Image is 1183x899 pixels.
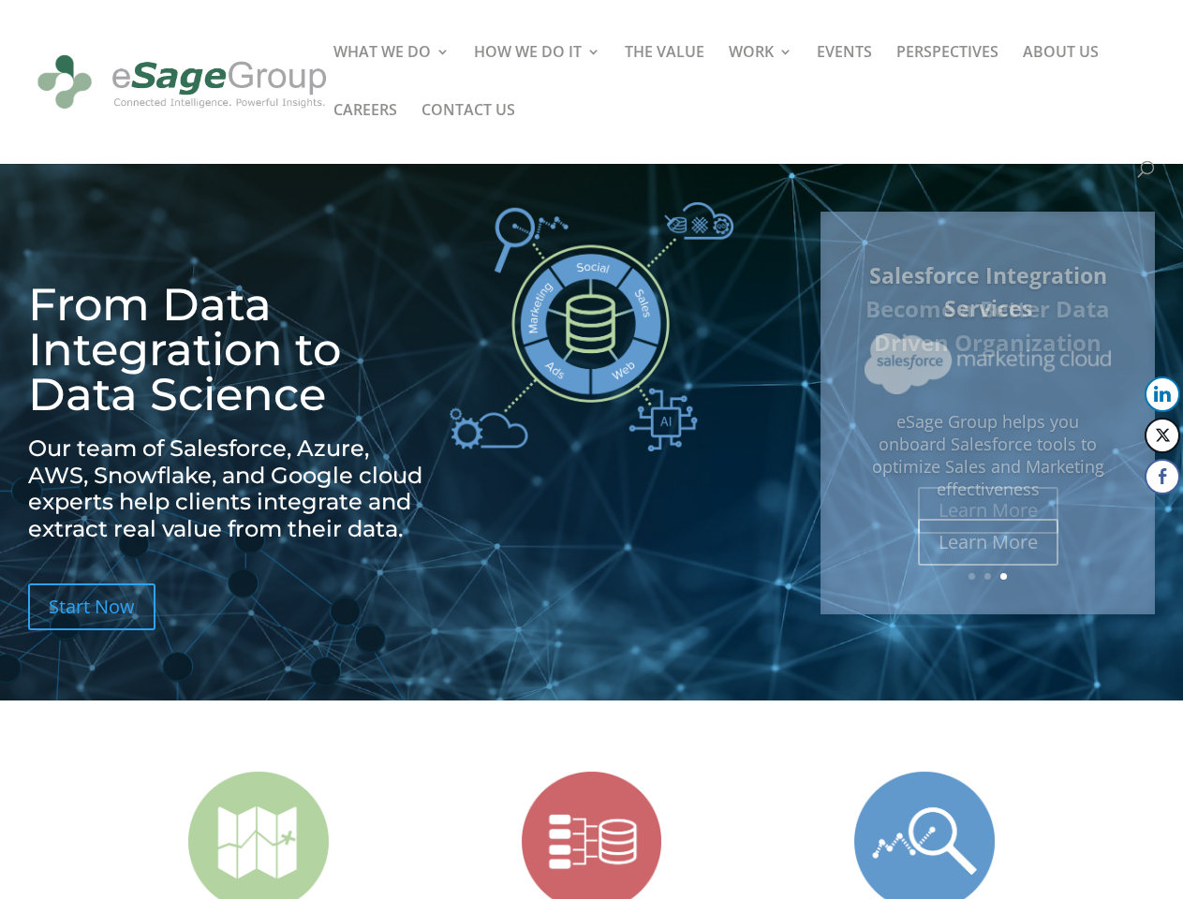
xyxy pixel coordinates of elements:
button: Facebook Share [1145,459,1180,494]
a: 3 [1000,573,1007,580]
a: Salesforce Integration Services [869,260,1107,323]
a: ABOUT US [1023,45,1099,103]
a: CONTACT US [421,103,515,161]
a: THE VALUE [625,45,704,103]
a: HOW WE DO IT [474,45,600,103]
a: WORK [729,45,792,103]
a: EVENTS [817,45,872,103]
p: eSage Group helps you onboard Salesforce tools to optimize Sales and Marketing effectiveness [865,411,1112,500]
h2: Our team of Salesforce, Azure, AWS, Snowflake, and Google cloud experts help clients integrate an... [28,435,429,553]
button: Twitter Share [1145,418,1180,453]
img: eSage Group [32,41,333,124]
button: LinkedIn Share [1145,376,1180,412]
a: Learn More [918,519,1058,566]
h1: From Data Integration to Data Science [28,282,429,426]
a: 1 [969,573,975,580]
a: CAREERS [333,103,397,161]
a: PERSPECTIVES [896,45,998,103]
a: WHAT WE DO [333,45,450,103]
a: 2 [984,573,991,580]
a: Start Now [28,583,155,630]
